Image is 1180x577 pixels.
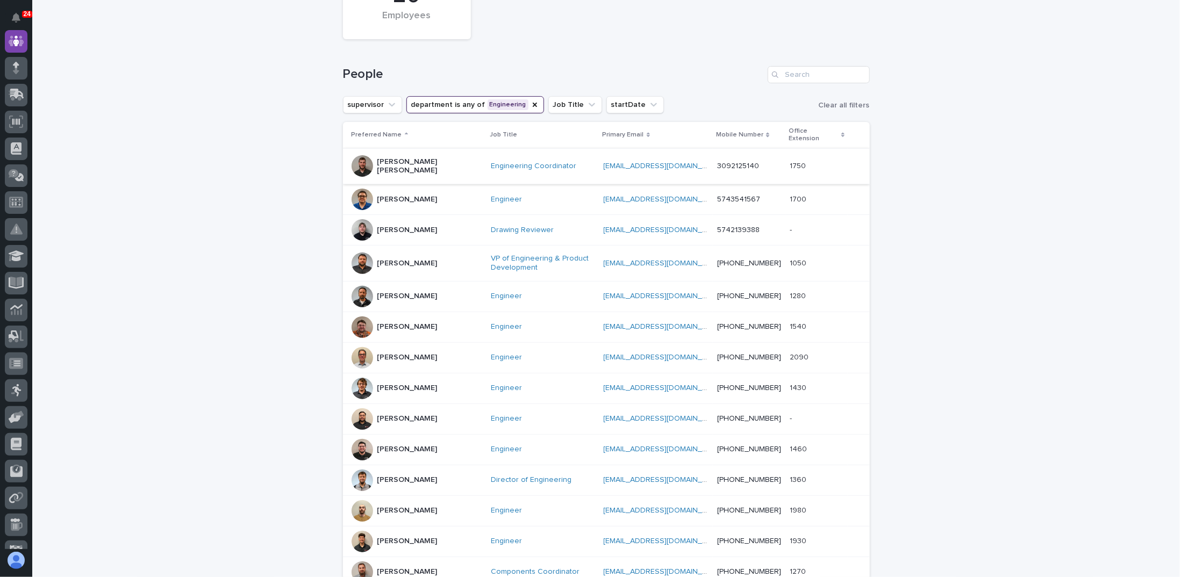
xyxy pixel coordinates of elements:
[717,476,781,484] a: [PHONE_NUMBER]
[343,281,870,312] tr: [PERSON_NAME]Engineer [EMAIL_ADDRESS][DOMAIN_NAME] [PHONE_NUMBER]12801280
[343,246,870,282] tr: [PERSON_NAME]VP of Engineering & Product Development [EMAIL_ADDRESS][DOMAIN_NAME] [PHONE_NUMBER]1...
[606,96,664,113] button: startDate
[343,215,870,246] tr: [PERSON_NAME]Drawing Reviewer [EMAIL_ADDRESS][DOMAIN_NAME] 5742139388--
[343,184,870,215] tr: [PERSON_NAME]Engineer [EMAIL_ADDRESS][DOMAIN_NAME] 574354156717001700
[343,465,870,495] tr: [PERSON_NAME]Director of Engineering [EMAIL_ADDRESS][DOMAIN_NAME] [PHONE_NUMBER]13601360
[819,102,870,109] span: Clear all filters
[343,434,870,465] tr: [PERSON_NAME]Engineer [EMAIL_ADDRESS][DOMAIN_NAME] [PHONE_NUMBER]14601460
[604,384,725,392] a: [EMAIL_ADDRESS][DOMAIN_NAME]
[343,342,870,373] tr: [PERSON_NAME]Engineer [EMAIL_ADDRESS][DOMAIN_NAME] [PHONE_NUMBER]20902090
[343,67,763,82] h1: People
[343,312,870,342] tr: [PERSON_NAME]Engineer [EMAIL_ADDRESS][DOMAIN_NAME] [PHONE_NUMBER]15401540
[491,353,522,362] a: Engineer
[717,568,781,575] a: [PHONE_NUMBER]
[604,415,725,422] a: [EMAIL_ADDRESS][DOMAIN_NAME]
[491,162,576,171] a: Engineering Coordinator
[377,353,438,362] p: [PERSON_NAME]
[377,195,438,204] p: [PERSON_NAME]
[717,415,781,422] a: [PHONE_NUMBER]
[790,473,809,485] p: 1360
[717,384,781,392] a: [PHONE_NUMBER]
[491,475,571,485] a: Director of Engineering
[717,537,781,545] a: [PHONE_NUMBER]
[491,195,522,204] a: Engineer
[717,226,760,234] a: 5742139388
[790,223,794,235] p: -
[790,443,809,454] p: 1460
[717,507,781,514] a: [PHONE_NUMBER]
[604,259,725,267] a: [EMAIL_ADDRESS][DOMAIN_NAME]
[790,381,809,393] p: 1430
[717,162,759,170] a: 3092125140
[24,10,31,18] p: 24
[491,384,522,393] a: Engineer
[377,445,438,454] p: [PERSON_NAME]
[790,193,809,204] p: 1700
[604,292,725,300] a: [EMAIL_ADDRESS][DOMAIN_NAME]
[789,125,839,145] p: Office Extension
[491,506,522,515] a: Engineer
[717,323,781,330] a: [PHONE_NUMBER]
[377,414,438,423] p: [PERSON_NAME]
[790,412,794,423] p: -
[491,254,595,272] a: VP of Engineering & Product Development
[768,66,870,83] input: Search
[377,567,438,576] p: [PERSON_NAME]
[604,476,725,484] a: [EMAIL_ADDRESS][DOMAIN_NAME]
[377,292,438,301] p: [PERSON_NAME]
[604,507,725,514] a: [EMAIL_ADDRESS][DOMAIN_NAME]
[377,226,438,235] p: [PERSON_NAME]
[491,226,554,235] a: Drawing Reviewer
[604,568,725,575] a: [EMAIL_ADDRESS][DOMAIN_NAME]
[717,354,781,361] a: [PHONE_NUMBER]
[491,322,522,331] a: Engineer
[717,292,781,300] a: [PHONE_NUMBER]
[361,10,453,33] div: Employees
[491,445,522,454] a: Engineer
[716,129,763,141] p: Mobile Number
[343,96,402,113] button: supervisor
[491,414,522,423] a: Engineer
[343,526,870,557] tr: [PERSON_NAME]Engineer [EMAIL_ADDRESS][DOMAIN_NAME] [PHONE_NUMBER]19301930
[790,351,811,362] p: 2090
[377,259,438,268] p: [PERSON_NAME]
[604,196,725,203] a: [EMAIL_ADDRESS][DOMAIN_NAME]
[790,535,809,546] p: 1930
[490,129,517,141] p: Job Title
[377,322,438,331] p: [PERSON_NAME]
[13,13,27,30] div: Notifications24
[604,323,725,330] a: [EMAIL_ADDRESS][DOMAIN_NAME]
[377,537,438,546] p: [PERSON_NAME]
[343,373,870,403] tr: [PERSON_NAME]Engineer [EMAIL_ADDRESS][DOMAIN_NAME] [PHONE_NUMBER]14301430
[717,445,781,453] a: [PHONE_NUMBER]
[343,148,870,184] tr: [PERSON_NAME] [PERSON_NAME]Engineering Coordinator [EMAIL_ADDRESS][DOMAIN_NAME] 309212514017501750
[343,495,870,526] tr: [PERSON_NAME]Engineer [EMAIL_ADDRESS][DOMAIN_NAME] [PHONE_NUMBER]19801980
[790,160,808,171] p: 1750
[548,96,602,113] button: Job Title
[790,504,809,515] p: 1980
[604,445,725,453] a: [EMAIL_ADDRESS][DOMAIN_NAME]
[790,320,809,331] p: 1540
[491,537,522,546] a: Engineer
[790,290,808,301] p: 1280
[377,384,438,393] p: [PERSON_NAME]
[491,567,580,576] a: Components Coordinator
[604,537,725,545] a: [EMAIL_ADDRESS][DOMAIN_NAME]
[377,475,438,485] p: [PERSON_NAME]
[717,196,760,203] a: 5743541567
[603,129,644,141] p: Primary Email
[814,97,870,113] button: Clear all filters
[790,257,809,268] p: 1050
[343,403,870,434] tr: [PERSON_NAME]Engineer [EMAIL_ADDRESS][DOMAIN_NAME] [PHONE_NUMBER]--
[5,6,27,29] button: Notifications
[604,162,725,170] a: [EMAIL_ADDRESS][DOMAIN_NAME]
[352,129,402,141] p: Preferred Name
[5,549,27,572] button: users-avatar
[406,96,544,113] button: department
[491,292,522,301] a: Engineer
[604,226,725,234] a: [EMAIL_ADDRESS][DOMAIN_NAME]
[377,157,482,176] p: [PERSON_NAME] [PERSON_NAME]
[717,259,781,267] a: [PHONE_NUMBER]
[790,565,808,576] p: 1270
